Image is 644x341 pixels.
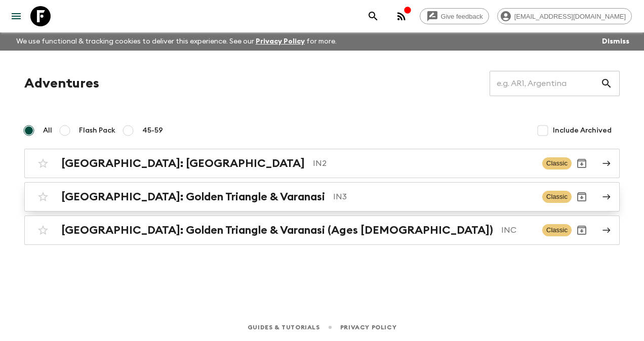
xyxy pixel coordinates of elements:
a: [GEOGRAPHIC_DATA]: Golden Triangle & VaranasiIN3ClassicArchive [24,182,620,211]
p: IN2 [313,157,534,169]
span: All [43,125,52,136]
button: menu [6,6,26,26]
span: 45-59 [142,125,163,136]
a: Privacy Policy [340,322,396,333]
a: Privacy Policy [256,38,305,45]
button: Archive [572,153,592,174]
span: Include Archived [553,125,612,136]
button: search adventures [363,6,383,26]
span: [EMAIL_ADDRESS][DOMAIN_NAME] [509,13,631,20]
span: Classic [542,191,572,203]
p: We use functional & tracking cookies to deliver this experience. See our for more. [12,32,341,51]
span: Give feedback [435,13,489,20]
div: [EMAIL_ADDRESS][DOMAIN_NAME] [497,8,632,24]
a: Guides & Tutorials [248,322,320,333]
input: e.g. AR1, Argentina [490,69,600,98]
h2: [GEOGRAPHIC_DATA]: Golden Triangle & Varanasi (Ages [DEMOGRAPHIC_DATA]) [61,224,493,237]
button: Archive [572,220,592,240]
button: Archive [572,187,592,207]
h2: [GEOGRAPHIC_DATA]: Golden Triangle & Varanasi [61,190,325,203]
span: Classic [542,224,572,236]
a: [GEOGRAPHIC_DATA]: Golden Triangle & Varanasi (Ages [DEMOGRAPHIC_DATA])INCClassicArchive [24,216,620,245]
h1: Adventures [24,73,99,94]
span: Flash Pack [79,125,115,136]
p: INC [501,224,534,236]
p: IN3 [333,191,534,203]
button: Dismiss [599,34,632,49]
h2: [GEOGRAPHIC_DATA]: [GEOGRAPHIC_DATA] [61,157,305,170]
a: Give feedback [420,8,489,24]
a: [GEOGRAPHIC_DATA]: [GEOGRAPHIC_DATA]IN2ClassicArchive [24,149,620,178]
span: Classic [542,157,572,169]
